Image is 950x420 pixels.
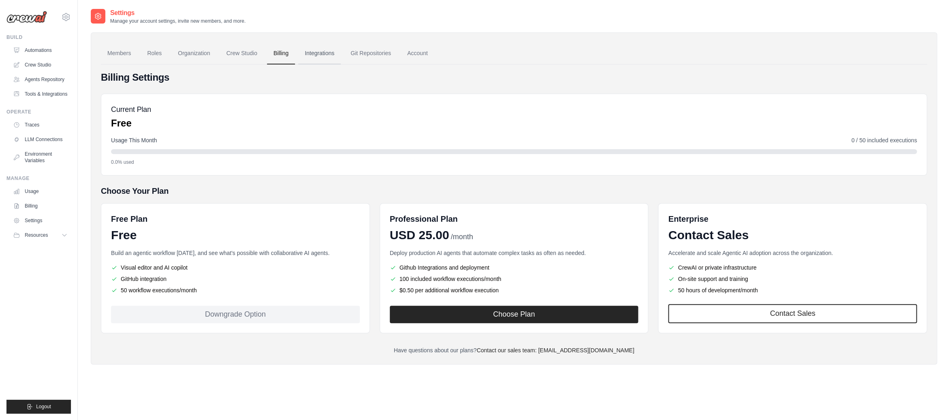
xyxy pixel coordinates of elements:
a: Crew Studio [10,58,71,71]
li: Visual editor and AI copilot [111,264,360,272]
li: Github Integrations and deployment [390,264,638,272]
li: 100 included workflow executions/month [390,275,638,283]
a: Contact Sales [668,304,917,323]
h4: Billing Settings [101,71,927,84]
a: Members [101,43,137,64]
a: Traces [10,118,71,131]
p: Accelerate and scale Agentic AI adoption across the organization. [668,249,917,257]
span: 0 / 50 included executions [851,136,917,144]
a: Agents Repository [10,73,71,86]
h2: Settings [110,8,246,18]
button: Logout [6,400,71,414]
a: Account [401,43,434,64]
div: Build [6,34,71,41]
p: Have questions about our plans? [101,346,927,354]
a: Git Repositories [344,43,397,64]
a: Environment Variables [10,148,71,167]
li: GitHub integration [111,275,360,283]
span: 0.0% used [111,159,134,165]
div: Free [111,228,360,242]
button: Choose Plan [390,306,638,323]
li: CrewAI or private infrastructure [668,264,917,272]
li: $0.50 per additional workflow execution [390,286,638,294]
div: Downgrade Option [111,306,360,323]
h6: Enterprise [668,213,917,225]
a: Automations [10,44,71,57]
a: Crew Studio [220,43,264,64]
p: Free [111,117,151,130]
a: Organization [171,43,216,64]
button: Resources [10,229,71,242]
span: /month [450,231,473,242]
a: Contact our sales team: [EMAIL_ADDRESS][DOMAIN_NAME] [476,347,634,354]
div: Contact Sales [668,228,917,242]
a: Usage [10,185,71,198]
div: Operate [6,109,71,115]
li: 50 workflow executions/month [111,286,360,294]
p: Deploy production AI agents that automate complex tasks as often as needed. [390,249,638,257]
span: Logout [36,403,51,410]
span: Resources [25,232,48,238]
h6: Professional Plan [390,213,458,225]
a: Billing [267,43,295,64]
p: Manage your account settings, invite new members, and more. [110,18,246,24]
li: On-site support and training [668,275,917,283]
h5: Current Plan [111,104,151,115]
a: LLM Connections [10,133,71,146]
li: 50 hours of development/month [668,286,917,294]
a: Integrations [298,43,341,64]
span: USD 25.00 [390,228,449,242]
a: Tools & Integrations [10,88,71,101]
a: Roles [141,43,168,64]
h6: Free Plan [111,213,147,225]
span: Usage This Month [111,136,157,144]
img: Logo [6,11,47,23]
p: Build an agentic workflow [DATE], and see what's possible with collaborative AI agents. [111,249,360,257]
h5: Choose Your Plan [101,185,927,197]
a: Billing [10,199,71,212]
div: Manage [6,175,71,182]
a: Settings [10,214,71,227]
